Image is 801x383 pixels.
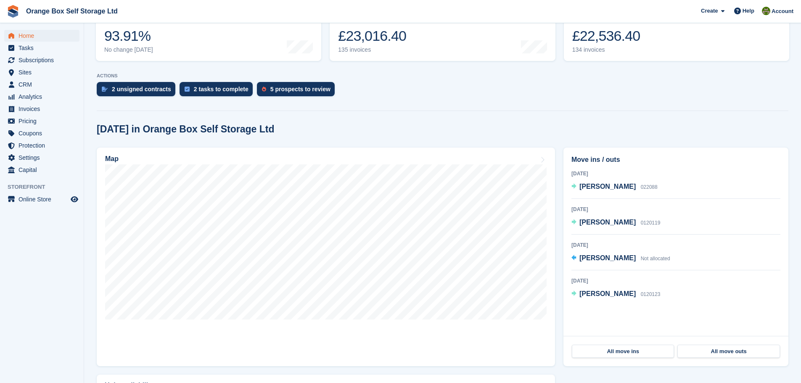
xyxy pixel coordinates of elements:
span: 0120123 [641,291,661,297]
span: Account [772,7,793,16]
div: 2 unsigned contracts [112,86,171,92]
a: menu [4,54,79,66]
a: Month-to-date sales £23,016.40 135 invoices [330,8,555,61]
a: menu [4,193,79,205]
span: Storefront [8,183,84,191]
a: Preview store [69,194,79,204]
a: menu [4,164,79,176]
span: CRM [19,79,69,90]
p: ACTIONS [97,73,788,79]
div: £23,016.40 [338,27,406,45]
a: menu [4,66,79,78]
div: £22,536.40 [572,27,640,45]
span: Tasks [19,42,69,54]
a: 5 prospects to review [257,82,339,100]
span: Create [701,7,718,15]
img: task-75834270c22a3079a89374b754ae025e5fb1db73e45f91037f5363f120a921f8.svg [185,87,190,92]
div: 5 prospects to review [270,86,330,92]
img: stora-icon-8386f47178a22dfd0bd8f6a31ec36ba5ce8667c1dd55bd0f319d3a0aa187defe.svg [7,5,19,18]
div: [DATE] [571,206,780,213]
span: Coupons [19,127,69,139]
a: [PERSON_NAME] 0120123 [571,289,660,300]
span: Subscriptions [19,54,69,66]
a: menu [4,91,79,103]
div: 93.91% [104,27,153,45]
span: [PERSON_NAME] [579,219,636,226]
span: [PERSON_NAME] [579,183,636,190]
a: menu [4,140,79,151]
a: All move outs [677,345,780,358]
a: Orange Box Self Storage Ltd [23,4,121,18]
div: [DATE] [571,241,780,249]
span: Help [743,7,754,15]
span: [PERSON_NAME] [579,254,636,261]
a: menu [4,79,79,90]
div: [DATE] [571,277,780,285]
span: Sites [19,66,69,78]
a: [PERSON_NAME] Not allocated [571,253,670,264]
div: 2 tasks to complete [194,86,248,92]
img: Pippa White [762,7,770,15]
a: All move ins [572,345,674,358]
a: 2 tasks to complete [180,82,257,100]
div: 134 invoices [572,46,640,53]
span: Settings [19,152,69,164]
a: menu [4,30,79,42]
a: [PERSON_NAME] 0120119 [571,217,660,228]
span: [PERSON_NAME] [579,290,636,297]
a: Occupancy 93.91% No change [DATE] [96,8,321,61]
span: Not allocated [641,256,670,261]
span: 0120119 [641,220,661,226]
img: prospect-51fa495bee0391a8d652442698ab0144808aea92771e9ea1ae160a38d050c398.svg [262,87,266,92]
span: Home [19,30,69,42]
a: [PERSON_NAME] 022088 [571,182,658,193]
div: No change [DATE] [104,46,153,53]
span: Capital [19,164,69,176]
span: Online Store [19,193,69,205]
span: Invoices [19,103,69,115]
a: Awaiting payment £22,536.40 134 invoices [564,8,789,61]
a: Map [97,148,555,366]
h2: [DATE] in Orange Box Self Storage Ltd [97,124,275,135]
h2: Map [105,155,119,163]
a: 2 unsigned contracts [97,82,180,100]
h2: Move ins / outs [571,155,780,165]
div: 135 invoices [338,46,406,53]
div: [DATE] [571,170,780,177]
a: menu [4,103,79,115]
span: Analytics [19,91,69,103]
a: menu [4,115,79,127]
img: contract_signature_icon-13c848040528278c33f63329250d36e43548de30e8caae1d1a13099fd9432cc5.svg [102,87,108,92]
span: Pricing [19,115,69,127]
span: 022088 [641,184,658,190]
a: menu [4,42,79,54]
span: Protection [19,140,69,151]
a: menu [4,152,79,164]
a: menu [4,127,79,139]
